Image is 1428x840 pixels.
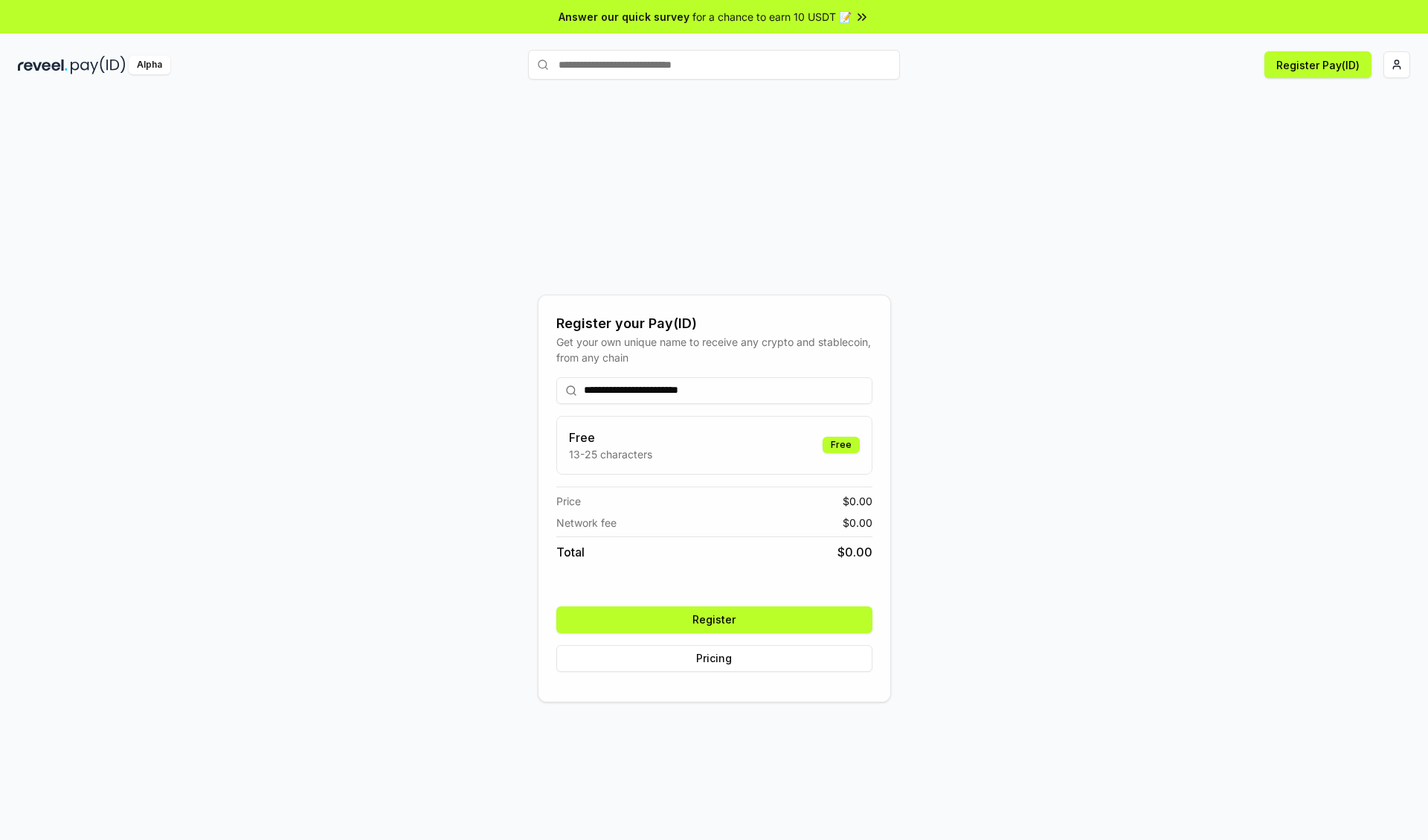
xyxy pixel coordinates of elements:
[129,56,170,74] div: Alpha
[556,334,872,365] div: Get your own unique name to receive any crypto and stablecoin, from any chain
[71,56,126,74] img: pay_id
[692,9,852,25] span: for a chance to earn 10 USDT 📝
[843,493,872,509] span: $ 0.00
[556,606,872,633] button: Register
[1264,51,1371,78] button: Register Pay(ID)
[837,543,872,561] span: $ 0.00
[556,515,617,530] span: Network fee
[556,645,872,672] button: Pricing
[843,515,872,530] span: $ 0.00
[569,429,652,446] h3: Free
[556,543,585,561] span: Total
[556,493,581,509] span: Price
[559,9,689,25] span: Answer our quick survey
[18,56,68,74] img: reveel_dark
[823,437,860,453] div: Free
[569,446,652,462] p: 13-25 characters
[556,313,872,334] div: Register your Pay(ID)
